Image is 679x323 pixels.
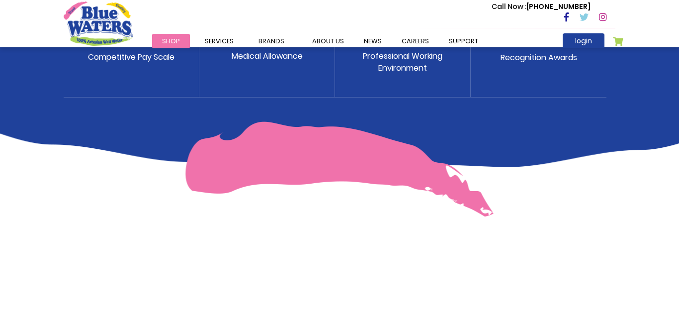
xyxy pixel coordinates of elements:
p: Competitive Pay Scale [88,51,174,63]
p: [PHONE_NUMBER] [492,1,591,12]
a: login [563,33,604,48]
p: Recognition Awards [501,52,577,64]
span: Call Now : [492,1,526,11]
a: store logo [64,1,133,45]
a: News [354,34,392,48]
a: support [439,34,488,48]
span: Services [205,36,234,46]
p: Medical Allowance [232,50,303,62]
a: about us [302,34,354,48]
a: careers [392,34,439,48]
span: Shop [162,36,180,46]
p: Professional Working Environment [363,50,442,74]
img: benefit-pink-curve.png [185,121,494,217]
span: Brands [258,36,284,46]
